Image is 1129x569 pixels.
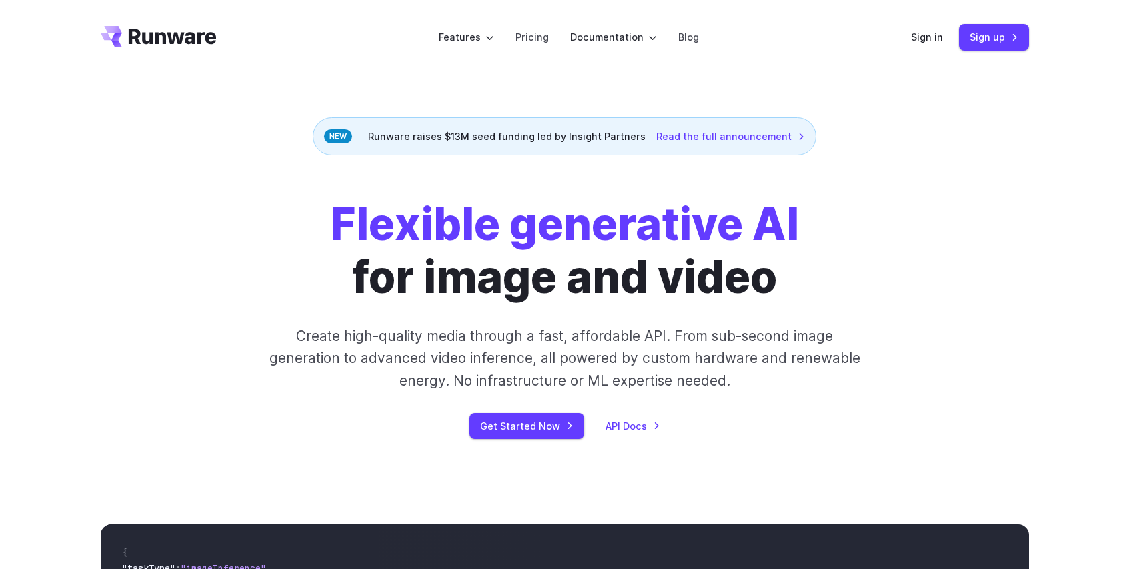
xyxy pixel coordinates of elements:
[101,26,217,47] a: Go to /
[570,29,657,45] label: Documentation
[330,197,799,251] strong: Flexible generative AI
[678,29,699,45] a: Blog
[267,325,862,392] p: Create high-quality media through a fast, affordable API. From sub-second image generation to adv...
[330,198,799,304] h1: for image and video
[959,24,1029,50] a: Sign up
[606,418,660,434] a: API Docs
[656,129,805,144] a: Read the full announcement
[439,29,494,45] label: Features
[911,29,943,45] a: Sign in
[515,29,549,45] a: Pricing
[469,413,584,439] a: Get Started Now
[122,546,127,558] span: {
[313,117,816,155] div: Runware raises $13M seed funding led by Insight Partners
